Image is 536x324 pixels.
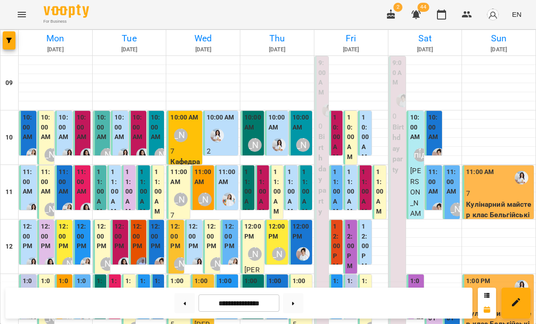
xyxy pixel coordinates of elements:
[62,257,76,271] div: Аліна Арт
[296,247,310,261] img: Іванна
[392,122,404,175] p: Birthday party
[347,222,355,271] label: 12:00 PM
[248,247,262,261] div: Наталя Гредасова
[428,113,440,142] label: 10:00 AM
[333,113,341,162] label: 10:00 AM
[45,203,58,216] div: Наталя Гредасова
[41,222,53,251] label: 12:00 PM
[154,148,168,162] div: Анастасія Фітнес
[302,167,310,216] label: 11:00 AM
[432,148,446,162] img: Іванна
[396,94,410,107] img: Іванна
[59,113,70,142] label: 10:00 AM
[242,45,313,54] h6: [DATE]
[447,167,458,197] label: 11:00 AM
[174,129,188,142] div: Аліна Арт
[318,58,327,97] label: 9:00 AM
[207,113,234,123] label: 10:00 AM
[288,167,296,216] label: 11:00 AM
[62,203,76,216] img: Юлія Масющенко
[170,276,188,296] label: 1:00 PM
[194,167,212,187] label: 11:00 AM
[189,222,200,251] label: 12:00 PM
[136,257,150,271] img: Marco
[114,113,126,142] label: 10:00 AM
[59,222,70,251] label: 12:00 PM
[207,222,218,251] label: 12:00 PM
[272,247,286,261] div: Аліна Арт
[207,146,236,157] p: 2
[136,148,150,162] img: Анна Білан
[100,257,114,271] div: Наталя Гредасова
[463,31,534,45] h6: Sun
[170,210,188,221] p: 7
[5,242,13,252] h6: 12
[248,138,262,152] div: Міс Анастасія
[23,222,35,251] label: 12:00 PM
[26,257,40,271] img: Каріна
[80,148,94,162] img: Анна Білан
[5,187,13,197] h6: 11
[44,5,89,18] img: Voopty Logo
[268,113,286,132] label: 10:00 AM
[168,31,238,45] h6: Wed
[347,167,355,216] label: 11:00 AM
[41,113,53,142] label: 10:00 AM
[466,199,532,231] p: Кулінарний майстер клас Бельгійські вафлі
[322,104,336,117] img: Іванна
[77,167,89,197] label: 11:00 AM
[174,257,188,271] div: Аліна Арт
[362,222,370,271] label: 12:00 PM
[125,167,134,216] label: 11:00 AM
[296,138,310,152] div: Анастасія Фітнес
[5,133,13,143] h6: 10
[97,167,105,216] label: 11:00 AM
[466,167,494,177] label: 11:00 AM
[515,280,528,294] img: Каріна
[242,31,313,45] h6: Thu
[174,193,188,206] div: Наталя Гредасова
[62,148,76,162] img: Каріна
[100,148,114,162] div: Міс Анастасія
[410,276,422,306] label: 1:00 PM
[111,167,119,216] label: 11:00 AM
[228,257,242,271] img: Юлія Масющенко
[410,166,421,229] span: [PERSON_NAME]
[114,222,126,251] label: 12:00 PM
[45,148,58,162] div: Наталя Гредасова
[154,257,168,271] img: Іванна
[45,257,58,271] img: Анна Білан
[26,148,40,162] div: Юлія Масющенко
[133,113,144,142] label: 10:00 AM
[450,203,464,216] div: Аліна Арт
[80,203,94,216] img: Анна Білан
[218,276,236,296] label: 1:00 PM
[222,193,236,206] img: Юлія Масющенко
[515,171,528,184] img: Каріна
[224,222,236,251] label: 12:00 PM
[392,58,404,88] label: 9:00 AM
[432,203,446,216] img: Іванна
[268,276,286,296] label: 1:00 PM
[154,167,163,216] label: 11:00 AM
[44,19,89,25] span: For Business
[26,203,40,216] img: Каріна
[259,167,267,216] label: 11:00 AM
[77,113,89,142] label: 10:00 AM
[97,113,109,142] label: 10:00 AM
[316,31,387,45] h6: Fri
[347,113,355,162] label: 10:00 AM
[293,222,310,241] label: 12:00 PM
[210,129,224,142] img: Каріна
